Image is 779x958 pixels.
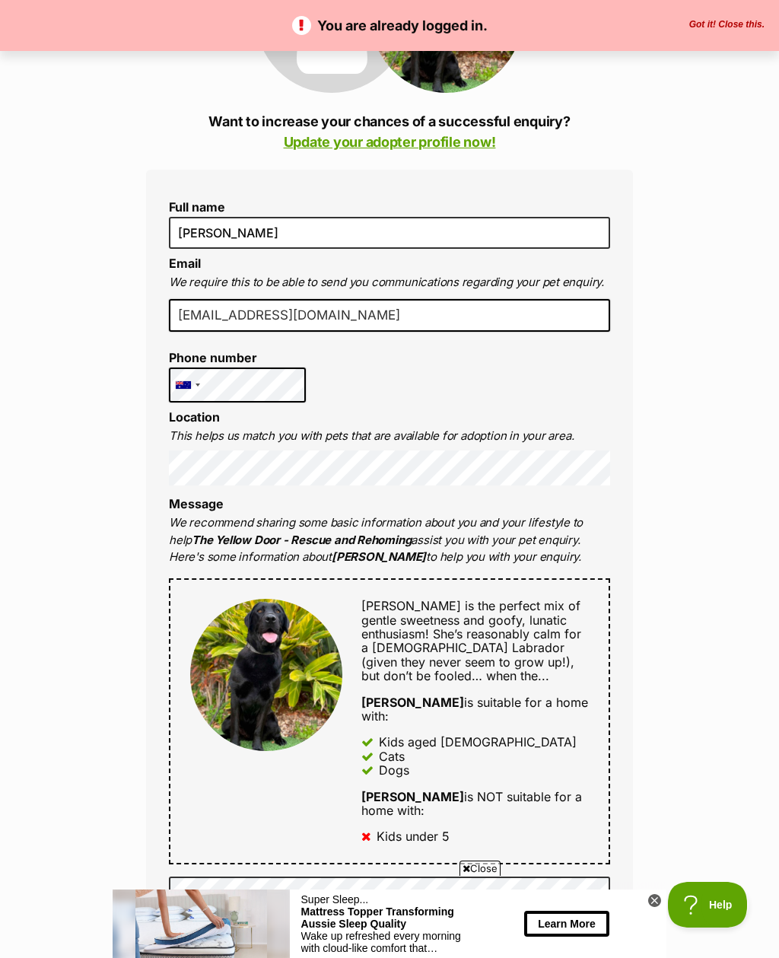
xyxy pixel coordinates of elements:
label: Message [169,496,224,511]
p: We recommend sharing some basic information about you and your lifestyle to help assist you with ... [169,514,610,566]
input: E.g. Jimmy Chew [169,217,610,249]
label: Email [169,256,201,271]
strong: [PERSON_NAME] [361,789,464,804]
a: Update your adopter profile now! [284,134,496,150]
button: Learn More [412,21,496,46]
label: Location [169,409,220,425]
button: Close the banner [685,19,769,31]
div: is suitable for a home with: [361,695,589,724]
div: Wake up refreshed every morning with cloud-like comfort that transforms any bed. Order [DATE] and... [189,40,366,65]
div: Australia: +61 [170,368,205,402]
label: Full name [169,200,610,214]
strong: The Yellow Door - Rescue and Rehoming [192,533,411,547]
img: Holly Jane [190,599,342,751]
p: We require this to be able to send you communications regarding your pet enquiry. [169,274,610,291]
p: You are already logged in. [15,15,764,36]
iframe: Help Scout Beacon - Open [668,882,749,928]
div: Cats [379,750,405,763]
div: Mattress Topper Transforming Aussie Sleep Quality [189,16,366,40]
strong: [PERSON_NAME] [332,549,426,564]
div: is NOT suitable for a home with: [361,790,589,818]
p: Want to increase your chances of a successful enquiry? [146,111,633,152]
label: Phone number [169,351,306,364]
strong: [PERSON_NAME] [361,695,464,710]
div: Dogs [379,763,409,777]
iframe: Advertisement [113,882,666,950]
span: Close [459,861,501,876]
div: Kids under 5 [377,829,450,843]
p: This helps us match you with pets that are available for adoption in your area. [169,428,610,445]
div: Kids aged [DEMOGRAPHIC_DATA] [379,735,577,749]
span: [PERSON_NAME] is the perfect mix of gentle sweetness and goofy, lunatic enthusiasm! She’s reasona... [361,598,581,683]
div: Super Sleep... [189,4,366,16]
